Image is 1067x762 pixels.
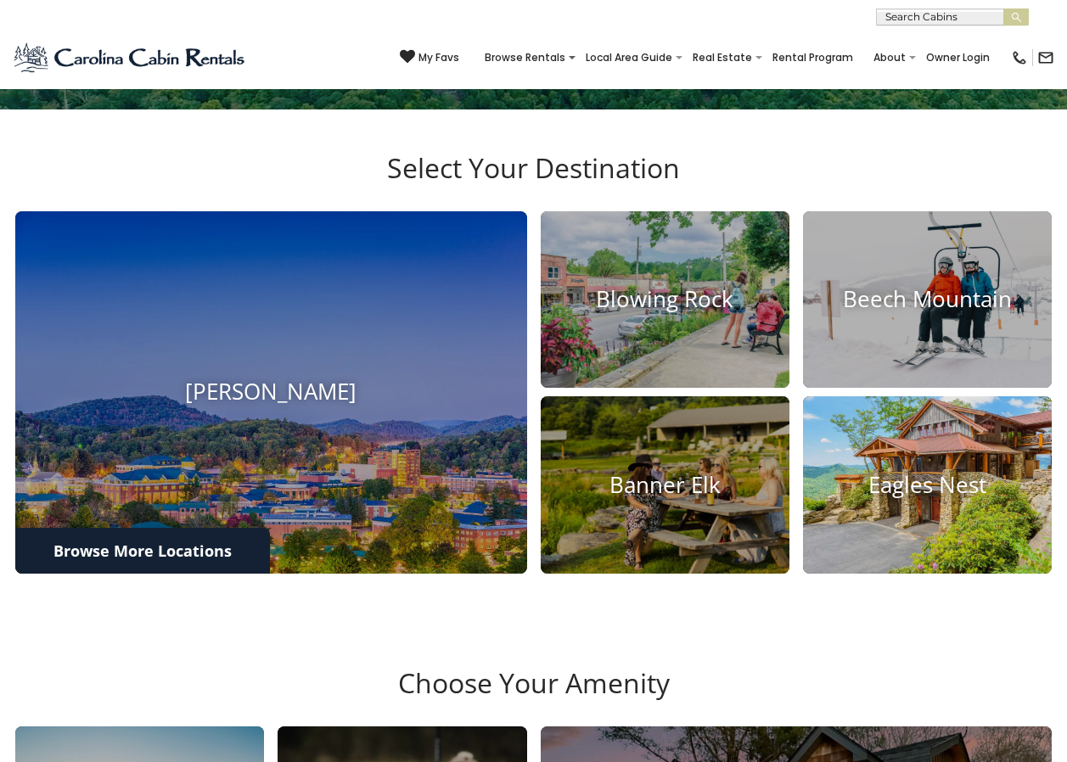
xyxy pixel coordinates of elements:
[865,46,914,70] a: About
[764,46,862,70] a: Rental Program
[577,46,681,70] a: Local Area Guide
[15,379,527,406] h4: [PERSON_NAME]
[541,396,789,574] a: Banner Elk
[803,396,1052,574] a: Eagles Nest
[1037,49,1054,66] img: mail-regular-black.png
[541,211,789,389] a: Blowing Rock
[13,152,1054,211] h3: Select Your Destination
[803,472,1052,498] h4: Eagles Nest
[918,46,998,70] a: Owner Login
[541,287,789,313] h4: Blowing Rock
[541,472,789,498] h4: Banner Elk
[803,287,1052,313] h4: Beech Mountain
[476,46,574,70] a: Browse Rentals
[15,528,270,574] a: Browse More Locations
[418,50,459,65] span: My Favs
[400,49,459,66] a: My Favs
[684,46,761,70] a: Real Estate
[13,41,248,75] img: Blue-2.png
[803,211,1052,389] a: Beech Mountain
[13,667,1054,726] h3: Choose Your Amenity
[1011,49,1028,66] img: phone-regular-black.png
[15,211,527,574] a: [PERSON_NAME]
